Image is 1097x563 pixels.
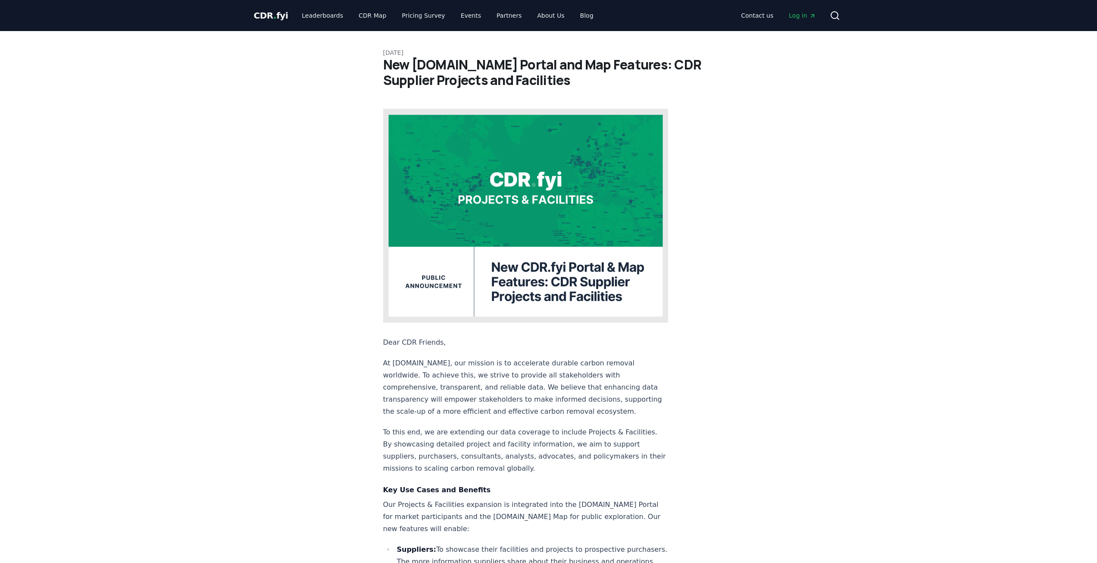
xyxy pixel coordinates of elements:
span: . [273,10,276,21]
a: Log in [782,8,822,23]
a: Pricing Survey [395,8,452,23]
a: Partners [490,8,528,23]
a: Leaderboards [295,8,350,23]
a: About Us [530,8,571,23]
p: At [DOMAIN_NAME], our mission is to accelerate durable carbon removal worldwide. To achieve this,... [383,357,669,418]
a: Events [454,8,488,23]
nav: Main [295,8,600,23]
p: Our Projects & Facilities expansion is integrated into the [DOMAIN_NAME] Portal for market partic... [383,499,669,535]
img: blog post image [383,109,669,323]
span: CDR fyi [254,10,288,21]
strong: Key Use Cases and Benefits [383,486,491,494]
a: Contact us [734,8,780,23]
p: To this end, we are extending our data coverage to include Projects & Facilities. By showcasing d... [383,426,669,475]
strong: Suppliers: [397,545,436,554]
a: Blog [573,8,600,23]
a: CDR.fyi [254,9,288,22]
a: CDR Map [352,8,393,23]
nav: Main [734,8,822,23]
p: Dear CDR Friends, [383,337,669,349]
span: Log in [789,11,816,20]
h1: New [DOMAIN_NAME] Portal and Map Features: CDR Supplier Projects and Facilities [383,57,714,88]
p: [DATE] [383,48,714,57]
